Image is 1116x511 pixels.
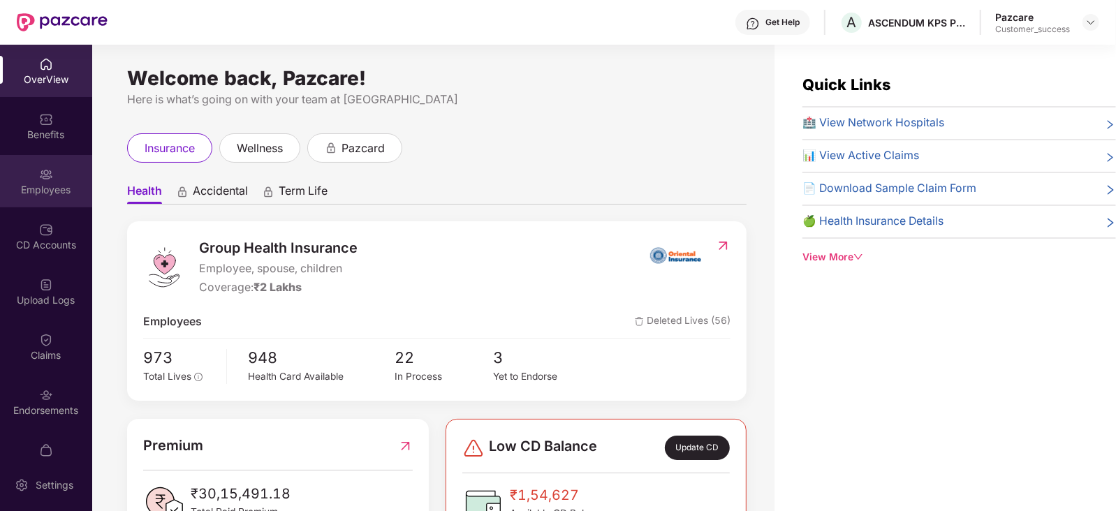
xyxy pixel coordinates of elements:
[649,237,702,272] img: insurerIcon
[802,75,890,94] span: Quick Links
[746,17,760,31] img: svg+xml;base64,PHN2ZyBpZD0iSGVscC0zMngzMiIgeG1sbnM9Imh0dHA6Ly93d3cudzMub3JnLzIwMDAvc3ZnIiB3aWR0aD...
[39,333,53,347] img: svg+xml;base64,PHN2ZyBpZD0iQ2xhaW0iIHhtbG5zPSJodHRwOi8vd3d3LnczLm9yZy8yMDAwL3N2ZyIgd2lkdGg9IjIwIi...
[39,112,53,126] img: svg+xml;base64,PHN2ZyBpZD0iQmVuZWZpdHMiIHhtbG5zPSJodHRwOi8vd3d3LnczLm9yZy8yMDAwL3N2ZyIgd2lkdGg9Ij...
[462,437,485,459] img: svg+xml;base64,PHN2ZyBpZD0iRGFuZ2VyLTMyeDMyIiB4bWxucz0iaHR0cDovL3d3dy53My5vcmcvMjAwMC9zdmciIHdpZH...
[199,279,358,297] div: Coverage:
[325,141,337,154] div: animation
[802,180,976,198] span: 📄 Download Sample Claim Form
[1085,17,1096,28] img: svg+xml;base64,PHN2ZyBpZD0iRHJvcGRvd24tMzJ4MzIiIHhtbG5zPSJodHRwOi8vd3d3LnczLm9yZy8yMDAwL3N2ZyIgd2...
[802,250,1116,265] div: View More
[398,435,413,457] img: RedirectIcon
[143,371,191,382] span: Total Lives
[39,278,53,292] img: svg+xml;base64,PHN2ZyBpZD0iVXBsb2FkX0xvZ3MiIGRhdGEtbmFtZT0iVXBsb2FkIExvZ3MiIHhtbG5zPSJodHRwOi8vd3...
[802,213,944,230] span: 🍏 Health Insurance Details
[995,10,1070,24] div: Pazcare
[493,369,591,385] div: Yet to Endorse
[39,443,53,457] img: svg+xml;base64,PHN2ZyBpZD0iTXlfT3JkZXJzIiBkYXRhLW5hbWU9Ik15IE9yZGVycyIgeG1sbnM9Imh0dHA6Ly93d3cudz...
[868,16,966,29] div: ASCENDUM KPS PRIVATE LIMITED
[635,313,730,331] span: Deleted Lives (56)
[127,73,747,84] div: Welcome back, Pazcare!
[39,57,53,71] img: svg+xml;base64,PHN2ZyBpZD0iSG9tZSIgeG1sbnM9Imh0dHA6Ly93d3cudzMub3JnLzIwMDAvc3ZnIiB3aWR0aD0iMjAiIG...
[995,24,1070,35] div: Customer_success
[199,260,358,278] span: Employee, spouse, children
[193,184,248,204] span: Accidental
[199,237,358,259] span: Group Health Insurance
[15,478,29,492] img: svg+xml;base64,PHN2ZyBpZD0iU2V0dGluZy0yMHgyMCIgeG1sbnM9Imh0dHA6Ly93d3cudzMub3JnLzIwMDAvc3ZnIiB3aW...
[489,436,597,459] span: Low CD Balance
[176,185,189,198] div: animation
[145,140,195,157] span: insurance
[127,184,162,204] span: Health
[1105,117,1116,132] span: right
[510,484,606,506] span: ₹1,54,627
[248,346,395,369] span: 948
[39,223,53,237] img: svg+xml;base64,PHN2ZyBpZD0iQ0RfQWNjb3VudHMiIGRhdGEtbmFtZT0iQ0QgQWNjb3VudHMiIHhtbG5zPSJodHRwOi8vd3...
[39,388,53,402] img: svg+xml;base64,PHN2ZyBpZD0iRW5kb3JzZW1lbnRzIiB4bWxucz0iaHR0cDovL3d3dy53My5vcmcvMjAwMC9zdmciIHdpZH...
[194,373,203,381] span: info-circle
[802,114,944,132] span: 🏥 View Network Hospitals
[1105,183,1116,198] span: right
[493,346,591,369] span: 3
[143,435,203,457] span: Premium
[395,369,493,385] div: In Process
[665,436,730,459] div: Update CD
[279,184,328,204] span: Term Life
[716,239,730,253] img: RedirectIcon
[853,252,863,262] span: down
[1105,150,1116,165] span: right
[143,346,216,369] span: 973
[143,313,202,331] span: Employees
[765,17,800,28] div: Get Help
[395,346,493,369] span: 22
[342,140,385,157] span: pazcard
[127,91,747,108] div: Here is what’s going on with your team at [GEOGRAPHIC_DATA]
[31,478,78,492] div: Settings
[191,483,291,505] span: ₹30,15,491.18
[237,140,283,157] span: wellness
[143,246,185,288] img: logo
[847,14,857,31] span: A
[254,281,302,294] span: ₹2 Lakhs
[39,168,53,182] img: svg+xml;base64,PHN2ZyBpZD0iRW1wbG95ZWVzIiB4bWxucz0iaHR0cDovL3d3dy53My5vcmcvMjAwMC9zdmciIHdpZHRoPS...
[1105,216,1116,230] span: right
[248,369,395,385] div: Health Card Available
[802,147,919,165] span: 📊 View Active Claims
[635,317,644,326] img: deleteIcon
[17,13,108,31] img: New Pazcare Logo
[262,185,274,198] div: animation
